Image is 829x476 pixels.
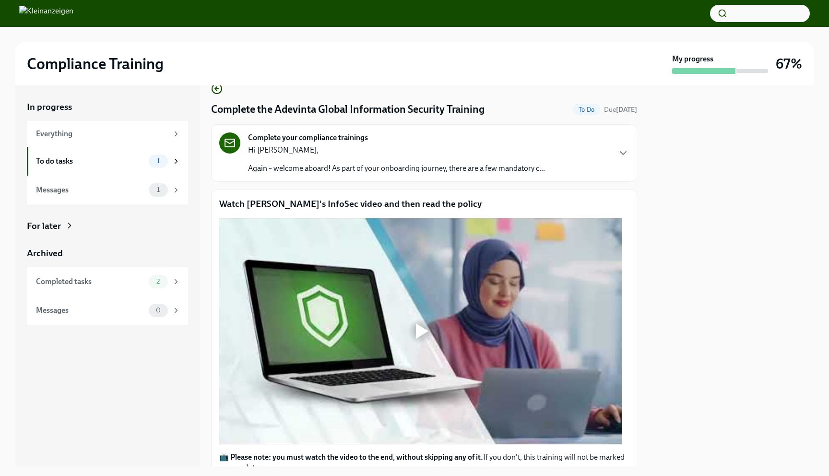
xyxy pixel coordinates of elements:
[150,307,166,314] span: 0
[776,55,802,72] h3: 67%
[27,267,188,296] a: Completed tasks2
[27,296,188,325] a: Messages0
[36,129,168,139] div: Everything
[219,452,483,462] strong: 📺 Please note: you must watch the video to the end, without skipping any of it.
[151,278,166,285] span: 2
[211,102,485,117] h4: Complete the Adevinta Global Information Security Training
[151,157,166,165] span: 1
[36,305,145,316] div: Messages
[573,106,600,113] span: To Do
[27,121,188,147] a: Everything
[616,106,637,114] strong: [DATE]
[248,163,545,174] p: Again – welcome aboard! As part of your onboarding journey, there are a few mandatory c...
[604,106,637,114] span: Due
[36,276,145,287] div: Completed tasks
[219,452,629,473] p: If you don't, this training will not be marked as complete.
[604,105,637,114] span: October 1st, 2025 09:00
[248,145,545,155] p: Hi [PERSON_NAME],
[27,101,188,113] a: In progress
[27,247,188,260] a: Archived
[672,54,713,64] strong: My progress
[36,156,145,167] div: To do tasks
[248,132,368,143] strong: Complete your compliance trainings
[36,185,145,195] div: Messages
[27,220,61,232] div: For later
[27,176,188,204] a: Messages1
[19,6,73,21] img: Kleinanzeigen
[27,220,188,232] a: For later
[219,198,629,210] p: Watch [PERSON_NAME]'s InfoSec video and then read the policy
[27,147,188,176] a: To do tasks1
[27,54,164,73] h2: Compliance Training
[151,186,166,193] span: 1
